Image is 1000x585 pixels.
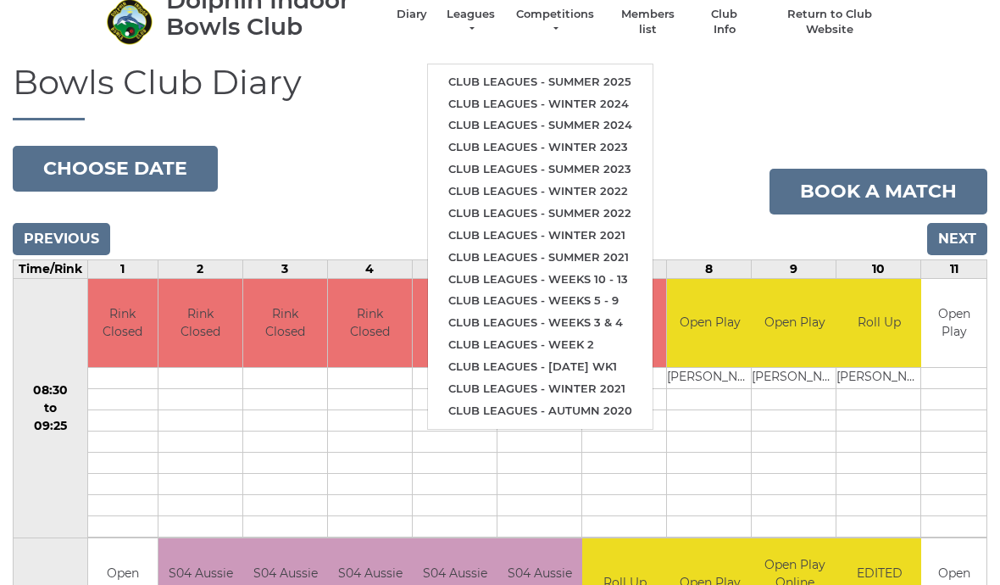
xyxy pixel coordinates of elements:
a: Club leagues - Winter 2023 [428,136,653,159]
a: Club leagues - Summer 2024 [428,114,653,136]
td: Rink Closed [328,279,412,368]
a: Club Info [700,7,749,37]
ul: Leagues [427,64,653,430]
td: Rink Closed [88,279,158,368]
a: Club leagues - Summer 2022 [428,203,653,225]
a: Return to Club Website [766,7,894,37]
td: 1 [87,259,158,278]
a: Club leagues - Week 2 [428,334,653,356]
td: Time/Rink [14,259,88,278]
td: [PERSON_NAME] [752,368,837,389]
a: Club leagues - Autumn 2020 [428,400,653,422]
td: Rink Closed [413,279,497,368]
a: Club leagues - Winter 2022 [428,181,653,203]
td: Open Play [752,279,837,368]
a: Club leagues - Winter 2021 [428,225,653,247]
a: Competitions [514,7,596,37]
td: 08:30 to 09:25 [14,278,88,538]
td: 3 [242,259,327,278]
a: Club leagues - Weeks 10 - 13 [428,269,653,291]
a: Club leagues - Summer 2021 [428,247,653,269]
td: [PERSON_NAME] [667,368,753,389]
td: 8 [667,259,752,278]
a: Members list [612,7,682,37]
td: Roll Up [836,279,922,368]
td: 11 [921,259,987,278]
td: [PERSON_NAME] [836,368,922,389]
a: Club leagues - Summer 2025 [428,71,653,93]
td: 10 [836,259,921,278]
td: 5 [412,259,497,278]
a: Club leagues - Winter 2021 [428,378,653,400]
a: Diary [397,7,427,22]
h1: Bowls Club Diary [13,64,987,120]
td: 2 [158,259,242,278]
a: Leagues [444,7,497,37]
a: Club leagues - Weeks 5 - 9 [428,290,653,312]
input: Next [927,223,987,255]
input: Previous [13,223,110,255]
a: Club leagues - [DATE] wk1 [428,356,653,378]
td: 4 [327,259,412,278]
a: Club leagues - Weeks 3 & 4 [428,312,653,334]
td: Open Play [921,279,986,368]
td: 9 [752,259,836,278]
a: Club leagues - Summer 2023 [428,159,653,181]
a: Book a match [769,169,987,214]
td: Rink Closed [243,279,327,368]
a: Club leagues - Winter 2024 [428,93,653,115]
button: Choose date [13,146,218,192]
td: Open Play [667,279,753,368]
td: Rink Closed [158,279,242,368]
